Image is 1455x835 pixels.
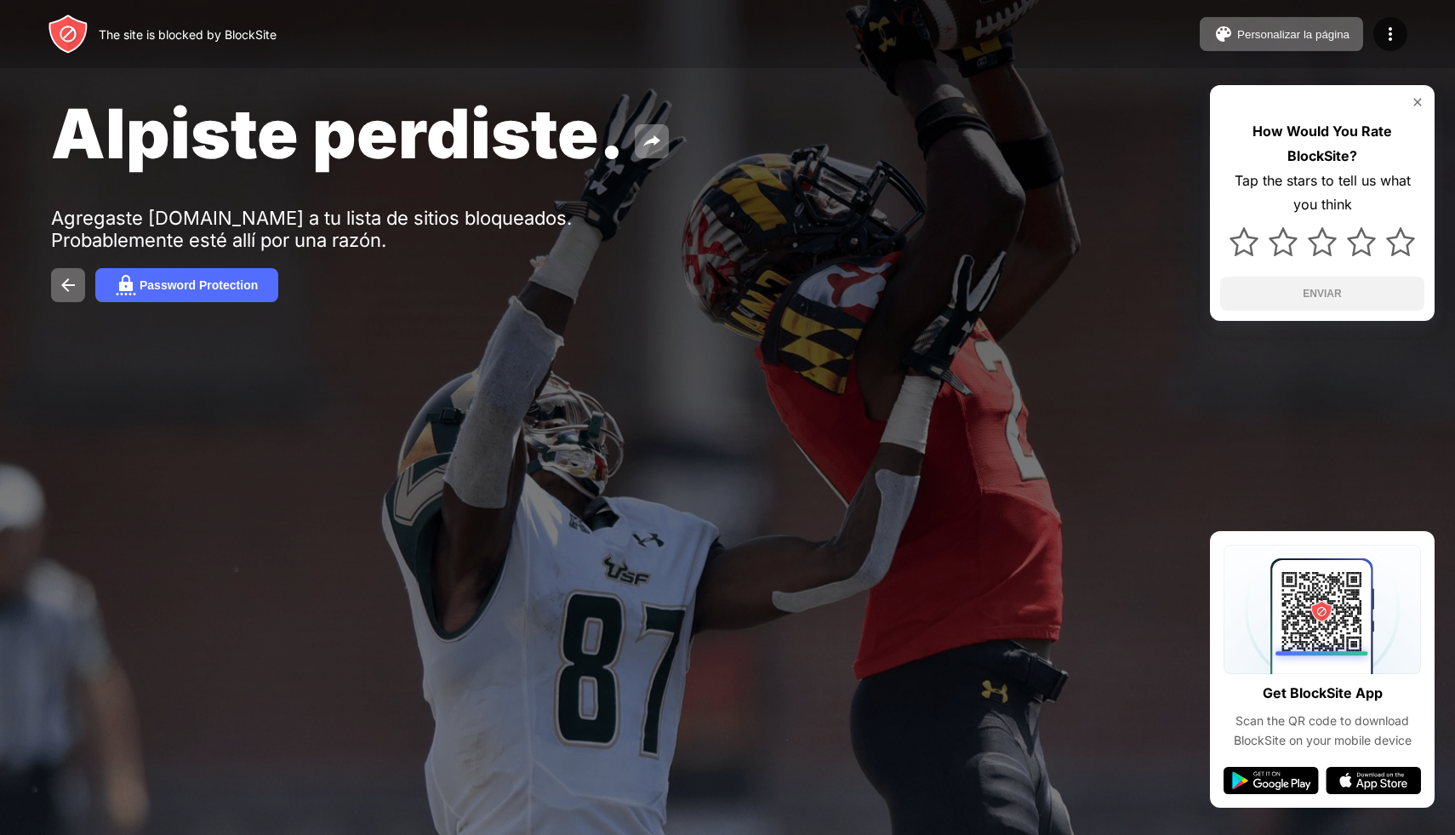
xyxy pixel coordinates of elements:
[1263,681,1383,706] div: Get BlockSite App
[642,131,662,152] img: share.svg
[1269,227,1298,256] img: star.svg
[1200,17,1363,51] button: Personalizar la página
[1224,545,1421,674] img: qrcode.svg
[1213,24,1234,44] img: pallet.svg
[99,27,277,42] div: The site is blocked by BlockSite
[1411,95,1424,109] img: rate-us-close.svg
[1347,227,1376,256] img: star.svg
[1220,169,1424,218] div: Tap the stars to tell us what you think
[48,14,88,54] img: header-logo.svg
[51,92,625,174] span: Alpiste perdiste.
[51,621,454,815] iframe: Banner
[1224,712,1421,750] div: Scan the QR code to download BlockSite on your mobile device
[140,278,258,292] div: Password Protection
[1220,119,1424,169] div: How Would You Rate BlockSite?
[51,207,577,251] div: Agregaste [DOMAIN_NAME] a tu lista de sitios bloqueados. Probablemente esté allí por una razón.
[58,275,78,295] img: back.svg
[1220,277,1424,311] button: ENVIAR
[95,268,278,302] button: Password Protection
[116,275,136,295] img: password.svg
[1326,767,1421,794] img: app-store.svg
[1237,28,1349,41] div: Personalizar la página
[1308,227,1337,256] img: star.svg
[1386,227,1415,256] img: star.svg
[1224,767,1319,794] img: google-play.svg
[1380,24,1401,44] img: menu-icon.svg
[1230,227,1258,256] img: star.svg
